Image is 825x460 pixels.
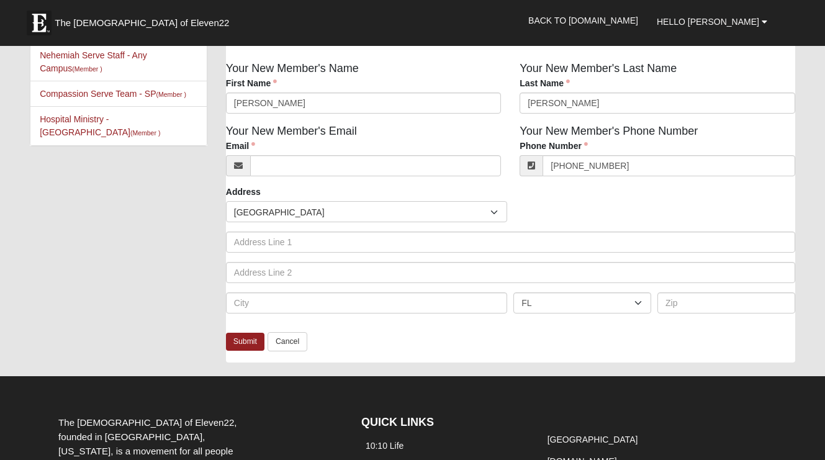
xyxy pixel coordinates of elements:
a: Cancel [268,332,307,351]
small: (Member ) [156,91,186,98]
label: Email [226,140,255,152]
a: Hello [PERSON_NAME] [647,6,777,37]
input: Address Line 2 [226,262,795,283]
label: Phone Number [520,140,588,152]
label: Last Name [520,77,570,89]
a: Compassion Serve Team - SP(Member ) [40,89,186,99]
a: Nehemiah Serve Staff - Any Campus(Member ) [40,50,147,73]
div: Your New Member's Name [217,60,510,123]
label: First Name [226,77,277,89]
div: Your New Member's Phone Number [510,123,804,186]
a: Submit [226,333,264,351]
input: Address Line 1 [226,232,795,253]
a: Back to [DOMAIN_NAME] [519,5,647,36]
a: The [DEMOGRAPHIC_DATA] of Eleven22 [20,4,269,35]
a: Hospital Ministry - [GEOGRAPHIC_DATA](Member ) [40,114,160,137]
span: Hello [PERSON_NAME] [657,17,759,27]
h4: QUICK LINKS [361,416,525,430]
span: The [DEMOGRAPHIC_DATA] of Eleven22 [55,17,229,29]
input: Zip [657,292,795,313]
small: (Member ) [72,65,102,73]
span: [GEOGRAPHIC_DATA] [234,202,490,223]
img: Eleven22 logo [27,11,52,35]
div: Your New Member's Last Name [510,60,804,123]
input: City [226,292,507,313]
div: Your New Member's Email [217,123,510,186]
label: Address [226,186,261,198]
a: [GEOGRAPHIC_DATA] [548,435,638,444]
small: (Member ) [130,129,160,137]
